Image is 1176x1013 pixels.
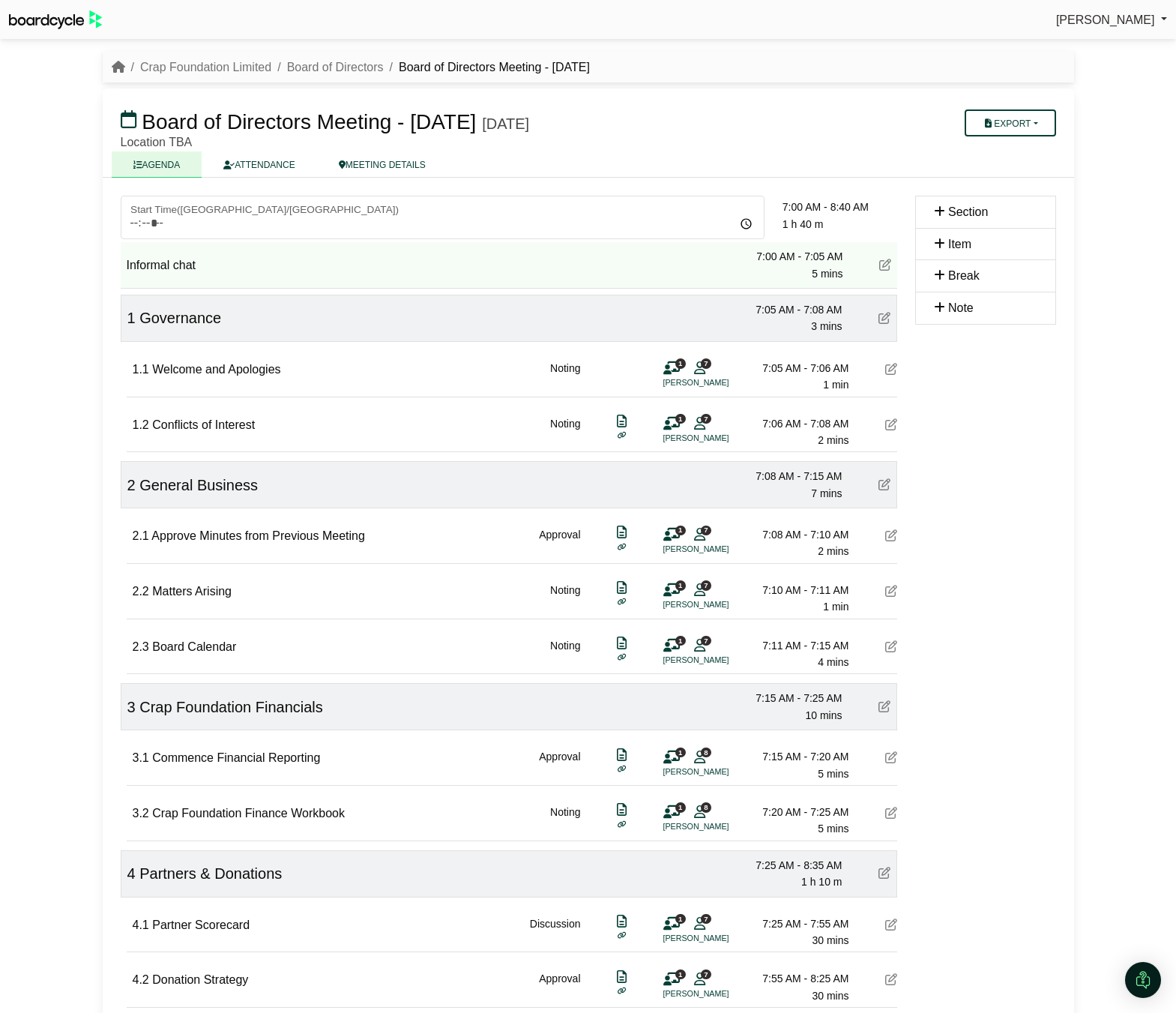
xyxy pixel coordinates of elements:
span: Partner Scorecard [152,919,250,931]
span: 7 [701,358,711,368]
li: [PERSON_NAME] [663,432,776,445]
div: 7:08 AM - 7:10 AM [744,526,849,543]
span: 5 mins [818,768,848,780]
a: Crap Foundation Limited [140,61,271,73]
li: [PERSON_NAME] [663,543,776,556]
span: 7 [701,414,711,424]
li: [PERSON_NAME] [663,766,776,778]
div: 7:05 AM - 7:08 AM [738,301,842,318]
span: 7 mins [811,487,842,499]
div: 7:08 AM - 7:15 AM [738,468,842,484]
span: 1 [675,358,686,368]
div: 7:00 AM - 8:40 AM [783,199,897,215]
div: 7:55 AM - 8:25 AM [744,970,849,987]
span: 7 [701,526,711,535]
div: 7:00 AM - 7:05 AM [738,248,843,265]
span: 1 min [823,379,848,391]
span: 30 mins [812,990,848,1002]
div: Approval [539,748,580,782]
span: 3 [127,699,136,715]
span: 1 h 10 m [801,876,842,888]
span: Governance [139,310,221,326]
span: Partners & Donations [139,865,282,882]
div: Approval [539,970,580,1004]
span: [PERSON_NAME] [1056,13,1155,26]
li: [PERSON_NAME] [663,820,776,833]
nav: breadcrumb [112,58,590,77]
span: Note [948,301,974,314]
span: 7 [701,970,711,979]
span: 1 [675,970,686,979]
div: 7:20 AM - 7:25 AM [744,804,849,820]
span: Board of Directors Meeting - [DATE] [142,110,476,133]
span: 3 mins [811,320,842,332]
div: 7:06 AM - 7:08 AM [744,415,849,432]
div: Noting [550,637,580,671]
span: Section [948,205,988,218]
li: [PERSON_NAME] [663,988,776,1000]
span: General Business [139,477,258,493]
li: [PERSON_NAME] [663,932,776,945]
a: ATTENDANCE [202,151,316,178]
li: [PERSON_NAME] [663,598,776,611]
span: Location TBA [121,136,193,148]
span: 7 [701,914,711,924]
span: 30 mins [812,934,848,946]
span: Board Calendar [152,640,236,653]
div: [DATE] [482,115,529,133]
span: 1 [675,526,686,535]
span: 8 [701,802,711,812]
span: 2.3 [133,640,149,653]
div: Open Intercom Messenger [1125,962,1161,998]
span: 2.1 [133,529,149,542]
span: 3.2 [133,807,149,820]
div: Noting [550,360,580,394]
span: Item [948,238,971,250]
span: 1 [675,914,686,924]
span: 1 [675,802,686,812]
span: 1 [675,636,686,646]
div: Approval [539,526,580,560]
span: 1 min [823,601,848,613]
span: Informal chat [127,259,196,271]
li: [PERSON_NAME] [663,376,776,389]
span: Crap Foundation Finance Workbook [152,807,345,820]
span: 1 [675,414,686,424]
span: 4 mins [818,656,848,668]
a: AGENDA [112,151,202,178]
span: 2 mins [818,545,848,557]
span: 4 [127,865,136,882]
div: 7:25 AM - 8:35 AM [738,857,842,874]
span: 8 [701,748,711,757]
div: 7:11 AM - 7:15 AM [744,637,849,654]
li: Board of Directors Meeting - [DATE] [384,58,590,77]
div: Noting [550,582,580,616]
span: 5 mins [812,268,842,280]
span: 1.2 [133,418,149,431]
span: Donation Strategy [152,973,248,986]
span: Commence Financial Reporting [152,751,320,764]
span: Approve Minutes from Previous Meeting [151,529,365,542]
span: 1 [675,580,686,590]
span: 1 [127,310,136,326]
span: 4.2 [133,973,149,986]
span: 4.1 [133,919,149,931]
span: 5 mins [818,823,848,835]
div: 7:15 AM - 7:25 AM [738,690,842,706]
span: 7 [701,580,711,590]
div: 7:15 AM - 7:20 AM [744,748,849,765]
span: 2 [127,477,136,493]
a: MEETING DETAILS [317,151,447,178]
span: Conflicts of Interest [152,418,255,431]
span: 3.1 [133,751,149,764]
div: Noting [550,804,580,838]
img: BoardcycleBlackGreen-aaafeed430059cb809a45853b8cf6d952af9d84e6e89e1f1685b34bfd5cb7d64.svg [9,10,102,29]
a: [PERSON_NAME] [1056,10,1167,30]
span: 1 [675,748,686,757]
div: 7:25 AM - 7:55 AM [744,916,849,932]
span: Welcome and Apologies [152,363,280,376]
div: 7:05 AM - 7:06 AM [744,360,849,376]
button: Export [965,109,1055,136]
span: 10 mins [805,709,842,721]
div: Noting [550,415,580,449]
